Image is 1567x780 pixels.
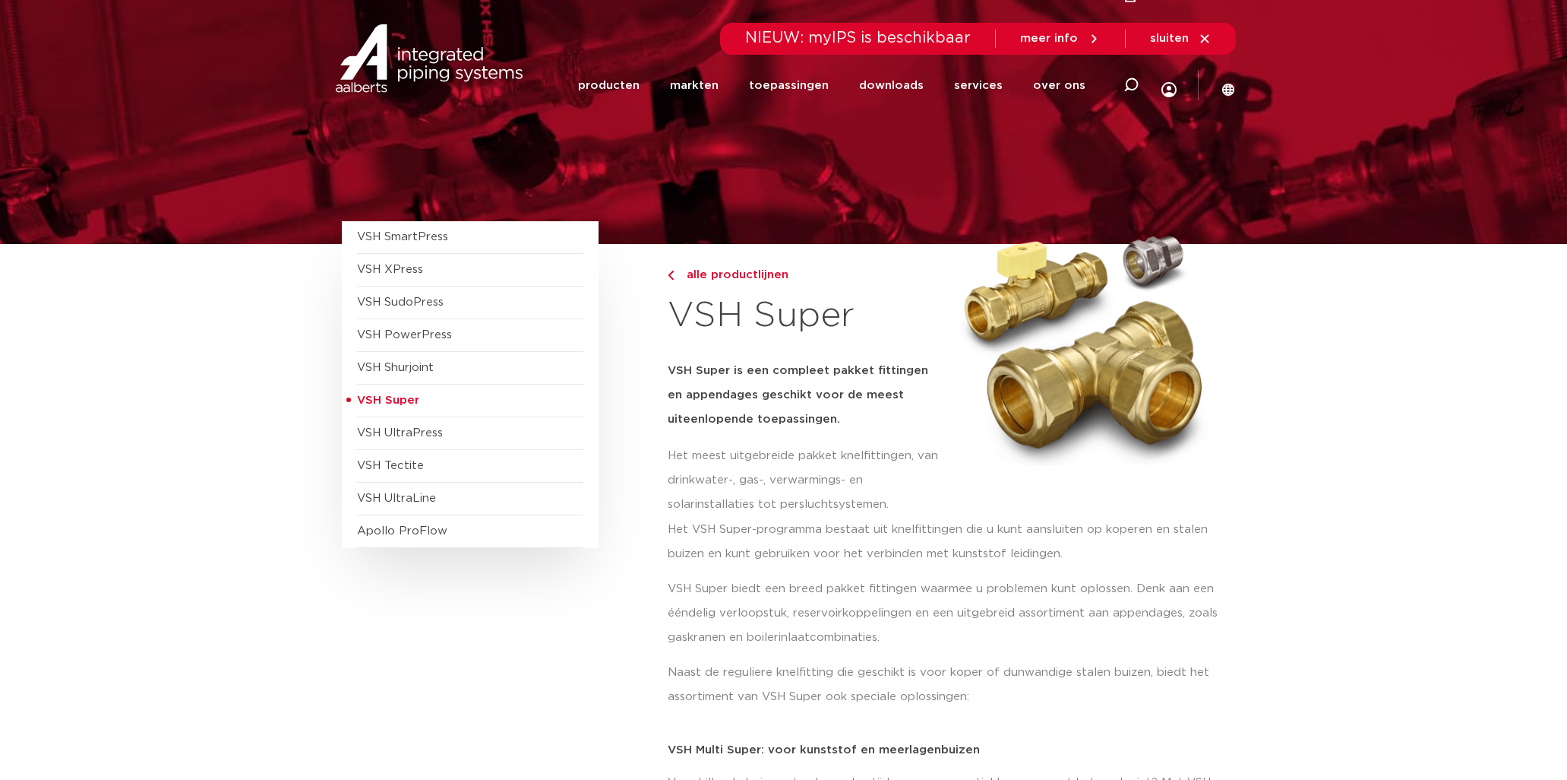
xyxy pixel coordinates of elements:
[859,55,924,116] a: downloads
[668,577,1226,650] p: VSH Super biedt een breed pakket fittingen waarmee u problemen kunt oplossen. Denk aan een ééndel...
[954,55,1003,116] a: services
[357,493,436,504] a: VSH UltraLine
[1150,32,1212,46] a: sluiten
[1020,33,1078,44] span: meer info
[578,55,640,116] a: producten
[357,362,434,373] a: VSH Shurjoint
[357,395,419,406] span: VSH Super
[668,359,943,432] h5: VSH Super is een compleet pakket fittingen en appendages geschikt voor de meest uiteenlopende toe...
[668,661,1226,709] p: Naast de reguliere knelfitting die geschikt is voor koper of dunwandige stalen buizen, biedt het ...
[668,292,943,341] h1: VSH Super
[749,55,829,116] a: toepassingen
[357,264,423,275] a: VSH XPress
[668,271,674,281] img: chevron-right.svg
[1020,32,1101,46] a: meer info
[357,231,448,243] a: VSH SmartPress
[678,269,788,281] span: alle productlijnen
[1161,50,1177,121] div: my IPS
[745,30,971,46] span: NIEUW: myIPS is beschikbaar
[357,427,443,439] a: VSH UltraPress
[357,296,444,308] a: VSH SudoPress
[1033,55,1085,116] a: over ons
[1150,33,1189,44] span: sluiten
[668,444,943,517] p: Het meest uitgebreide pakket knelfittingen, van drinkwater-, gas-, verwarmings- en solarinstallat...
[578,55,1085,116] nav: Menu
[668,266,943,284] a: alle productlijnen
[357,460,424,471] a: VSH Tectite
[668,744,1226,756] p: VSH Multi Super: voor kunststof en meerlagenbuizen
[670,55,719,116] a: markten
[357,329,452,341] a: VSH PowerPress
[357,525,447,537] a: Apollo ProFlow
[668,518,1226,566] p: Het VSH Super-programma bestaat uit knelfittingen die u kunt aansluiten op koperen en stalen buiz...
